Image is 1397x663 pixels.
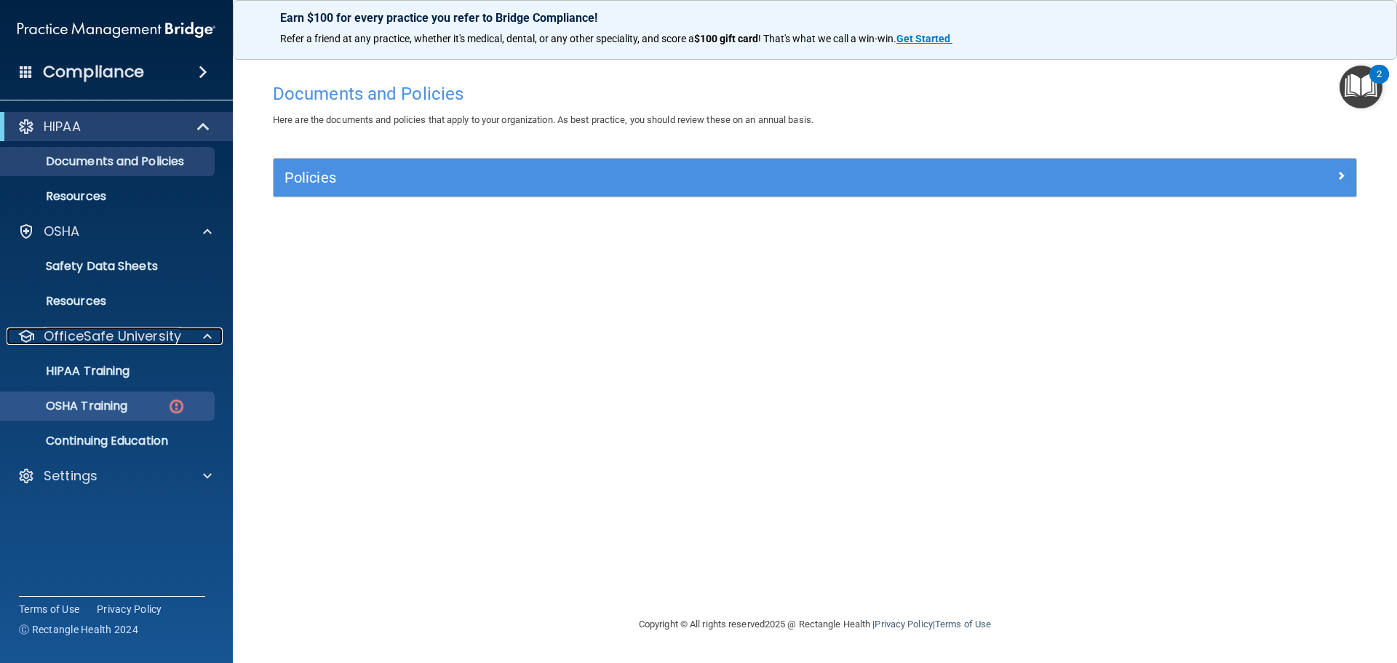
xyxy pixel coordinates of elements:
[273,114,813,125] span: Here are the documents and policies that apply to your organization. As best practice, you should...
[44,467,97,485] p: Settings
[43,62,144,82] h4: Compliance
[549,601,1080,648] div: Copyright © All rights reserved 2025 @ Rectangle Health | |
[9,189,208,204] p: Resources
[9,154,208,169] p: Documents and Policies
[273,84,1357,103] h4: Documents and Policies
[19,602,79,616] a: Terms of Use
[44,327,181,345] p: OfficeSafe University
[9,434,208,448] p: Continuing Education
[9,364,130,378] p: HIPAA Training
[280,11,1350,25] p: Earn $100 for every practice you refer to Bridge Compliance!
[19,622,138,637] span: Ⓒ Rectangle Health 2024
[280,33,694,44] span: Refer a friend at any practice, whether it's medical, dental, or any other speciality, and score a
[896,33,950,44] strong: Get Started
[1340,65,1382,108] button: Open Resource Center, 2 new notifications
[9,294,208,309] p: Resources
[17,327,212,345] a: OfficeSafe University
[97,602,162,616] a: Privacy Policy
[9,399,127,413] p: OSHA Training
[17,467,212,485] a: Settings
[17,118,211,135] a: HIPAA
[284,170,1075,186] h5: Policies
[167,397,186,416] img: danger-circle.6113f641.png
[284,166,1345,189] a: Policies
[758,33,896,44] span: ! That's what we call a win-win.
[9,259,208,274] p: Safety Data Sheets
[1377,74,1382,93] div: 2
[896,33,952,44] a: Get Started
[17,223,212,240] a: OSHA
[694,33,758,44] strong: $100 gift card
[44,118,81,135] p: HIPAA
[875,619,932,630] a: Privacy Policy
[935,619,991,630] a: Terms of Use
[17,15,215,44] img: PMB logo
[44,223,80,240] p: OSHA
